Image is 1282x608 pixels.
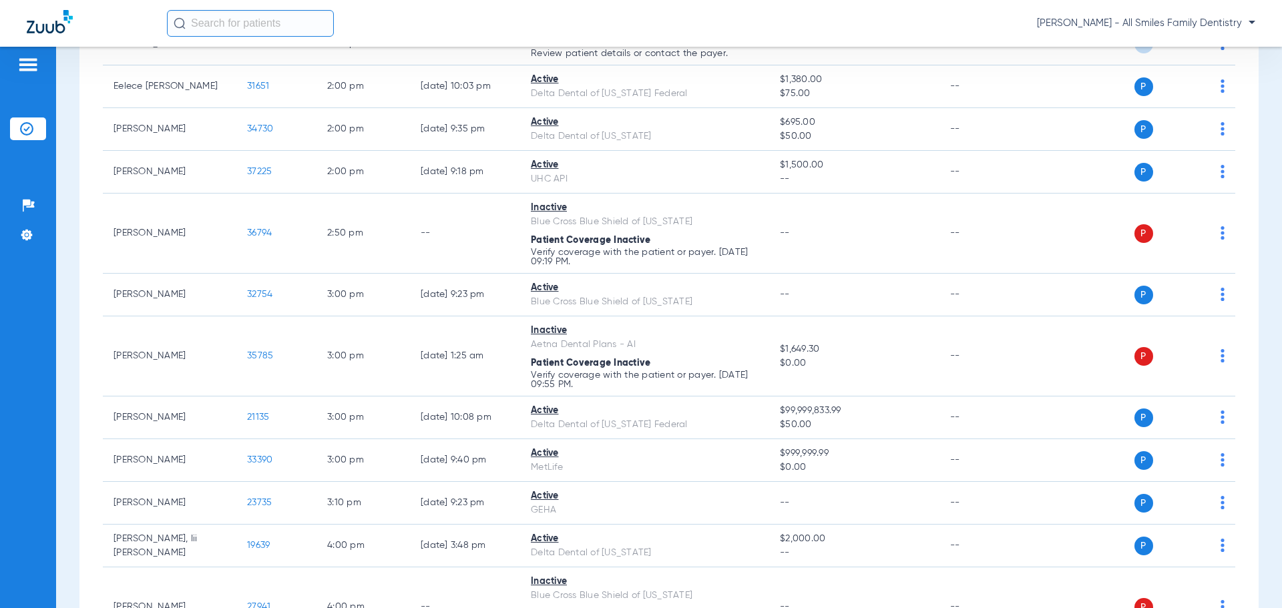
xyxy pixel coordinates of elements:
[316,525,410,567] td: 4:00 PM
[531,172,759,186] div: UHC API
[780,228,790,238] span: --
[939,482,1030,525] td: --
[531,532,759,546] div: Active
[780,461,928,475] span: $0.00
[103,525,236,567] td: [PERSON_NAME], Iii [PERSON_NAME]
[531,418,759,432] div: Delta Dental of [US_STATE] Federal
[316,151,410,194] td: 2:00 PM
[780,129,928,143] span: $50.00
[531,115,759,129] div: Active
[531,295,759,309] div: Blue Cross Blue Shield of [US_STATE]
[316,396,410,439] td: 3:00 PM
[1221,349,1225,362] img: group-dot-blue.svg
[1221,453,1225,467] img: group-dot-blue.svg
[27,10,73,33] img: Zuub Logo
[939,108,1030,151] td: --
[531,370,759,389] p: Verify coverage with the patient or payer. [DATE] 09:55 PM.
[1134,120,1153,139] span: P
[531,236,650,245] span: Patient Coverage Inactive
[531,49,759,58] p: Review patient details or contact the payer.
[780,73,928,87] span: $1,380.00
[939,194,1030,274] td: --
[316,482,410,525] td: 3:10 PM
[1221,79,1225,93] img: group-dot-blue.svg
[531,338,759,352] div: Aetna Dental Plans - AI
[939,396,1030,439] td: --
[531,158,759,172] div: Active
[316,108,410,151] td: 2:00 PM
[531,503,759,517] div: GEHA
[780,158,928,172] span: $1,500.00
[103,151,236,194] td: [PERSON_NAME]
[410,65,520,108] td: [DATE] 10:03 PM
[531,358,650,368] span: Patient Coverage Inactive
[316,194,410,274] td: 2:50 PM
[103,194,236,274] td: [PERSON_NAME]
[410,194,520,274] td: --
[780,356,928,370] span: $0.00
[247,290,272,299] span: 32754
[1134,224,1153,243] span: P
[939,439,1030,482] td: --
[1221,410,1225,424] img: group-dot-blue.svg
[531,404,759,418] div: Active
[531,575,759,589] div: Inactive
[531,215,759,229] div: Blue Cross Blue Shield of [US_STATE]
[247,167,272,176] span: 37225
[780,87,928,101] span: $75.00
[410,108,520,151] td: [DATE] 9:35 PM
[531,129,759,143] div: Delta Dental of [US_STATE]
[316,65,410,108] td: 2:00 PM
[939,525,1030,567] td: --
[103,274,236,316] td: [PERSON_NAME]
[410,151,520,194] td: [DATE] 9:18 PM
[410,396,520,439] td: [DATE] 10:08 PM
[103,396,236,439] td: [PERSON_NAME]
[1221,539,1225,552] img: group-dot-blue.svg
[1221,226,1225,240] img: group-dot-blue.svg
[103,65,236,108] td: Eelece [PERSON_NAME]
[247,228,272,238] span: 36794
[780,446,928,461] span: $999,999.99
[1215,544,1282,608] iframe: Chat Widget
[531,281,759,295] div: Active
[103,439,236,482] td: [PERSON_NAME]
[780,342,928,356] span: $1,649.30
[103,108,236,151] td: [PERSON_NAME]
[780,290,790,299] span: --
[167,10,334,37] input: Search for patients
[531,87,759,101] div: Delta Dental of [US_STATE] Federal
[531,446,759,461] div: Active
[410,482,520,525] td: [DATE] 9:23 PM
[410,274,520,316] td: [DATE] 9:23 PM
[1134,408,1153,427] span: P
[410,525,520,567] td: [DATE] 3:48 PM
[247,412,269,422] span: 21135
[939,65,1030,108] td: --
[531,461,759,475] div: MetLife
[531,546,759,560] div: Delta Dental of [US_STATE]
[780,172,928,186] span: --
[1134,77,1153,96] span: P
[247,541,270,550] span: 19639
[780,404,928,418] span: $99,999,833.99
[316,439,410,482] td: 3:00 PM
[780,532,928,546] span: $2,000.00
[316,316,410,396] td: 3:00 PM
[1221,288,1225,301] img: group-dot-blue.svg
[1221,496,1225,509] img: group-dot-blue.svg
[316,274,410,316] td: 3:00 PM
[247,351,273,360] span: 35785
[1221,122,1225,135] img: group-dot-blue.svg
[531,324,759,338] div: Inactive
[17,57,39,73] img: hamburger-icon
[174,17,186,29] img: Search Icon
[1134,347,1153,366] span: P
[410,439,520,482] td: [DATE] 9:40 PM
[531,489,759,503] div: Active
[103,482,236,525] td: [PERSON_NAME]
[1134,163,1153,182] span: P
[103,316,236,396] td: [PERSON_NAME]
[939,274,1030,316] td: --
